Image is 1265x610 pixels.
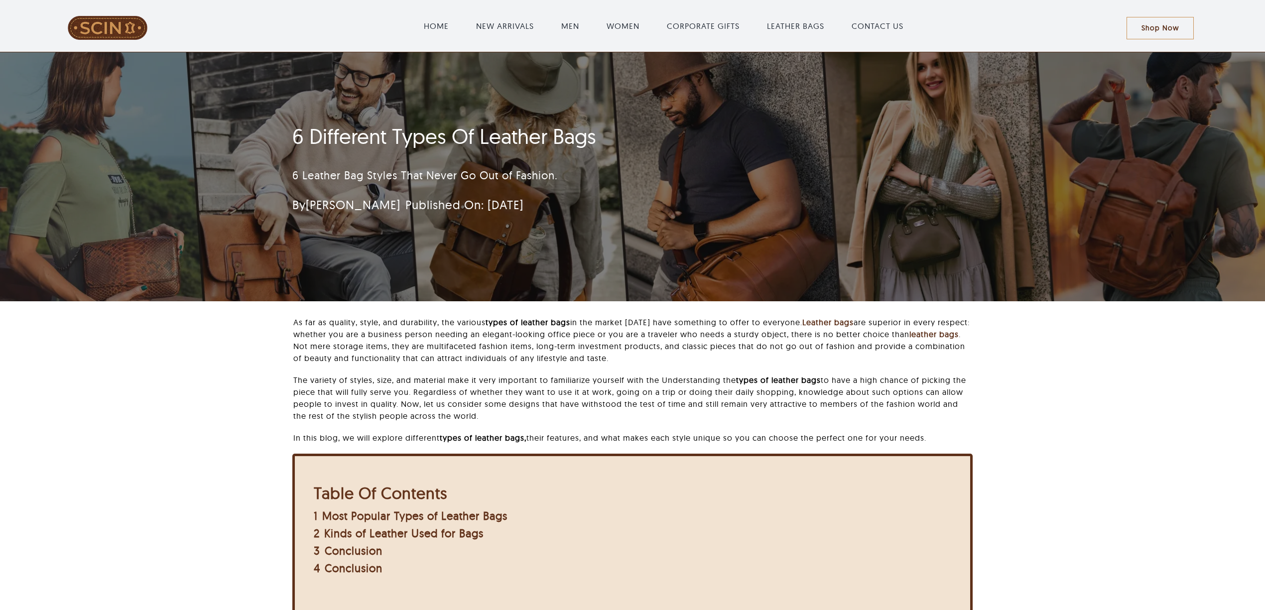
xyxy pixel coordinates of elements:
[314,544,382,558] a: 3 Conclusion
[802,317,854,327] a: Leather bags
[852,20,903,32] a: CONTACT US
[292,124,855,149] h1: 6 Different Types Of Leather Bags
[667,20,740,32] a: CORPORATE GIFTS
[314,509,318,523] span: 1
[486,317,570,327] strong: types of leather bags
[325,561,382,575] span: Conclusion
[325,544,382,558] span: Conclusion
[306,197,400,212] a: [PERSON_NAME]
[314,526,484,540] a: 2 Kinds of Leather Used for Bags
[314,561,382,575] a: 4 Conclusion
[767,20,824,32] a: LEATHER BAGS
[476,20,534,32] a: NEW ARRIVALS
[293,432,973,444] p: In this blog, we will explore different their features, and what makes each style unique so you c...
[424,20,449,32] a: HOME
[293,316,973,364] p: As far as quality, style, and durability, the various in the market [DATE] have something to offe...
[324,526,484,540] span: Kinds of Leather Used for Bags
[405,197,523,212] span: Published On: [DATE]
[292,167,855,184] p: 6 Leather Bag Styles That Never Go Out of Fashion.
[314,483,447,503] b: Table Of Contents
[440,433,526,443] strong: types of leather bags,
[561,20,579,32] a: MEN
[314,561,320,575] span: 4
[293,374,973,422] p: The variety of styles, size, and material make it very important to familiarize yourself with the...
[322,509,507,523] span: Most Popular Types of Leather Bags
[314,544,320,558] span: 3
[1127,17,1194,39] a: Shop Now
[1141,24,1179,32] span: Shop Now
[736,375,821,385] strong: types of leather bags
[607,20,639,32] a: WOMEN
[909,329,959,339] a: leather bags
[292,197,400,212] span: By
[314,526,320,540] span: 2
[200,10,1127,42] nav: Main Menu
[314,509,507,523] a: 1 Most Popular Types of Leather Bags
[1203,548,1265,595] iframe: chat widget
